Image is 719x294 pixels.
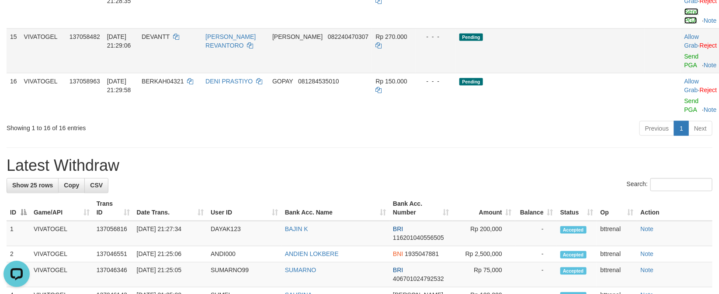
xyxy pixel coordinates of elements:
td: [DATE] 21:27:34 [133,221,207,246]
a: Send PGA [684,8,699,24]
td: bttrenal [597,263,637,287]
a: Send PGA [684,53,699,69]
td: Rp 200,000 [452,221,515,246]
a: Show 25 rows [7,178,59,193]
a: Note [704,62,717,69]
a: ANDIEN LOKBERE [285,251,339,258]
span: CSV [90,182,103,189]
span: Rp 150.000 [375,78,407,85]
span: Copy 082240470307 to clipboard [328,33,368,40]
td: 137046346 [93,263,133,287]
span: BRI [393,267,403,274]
span: DEVANTT [142,33,170,40]
button: Open LiveChat chat widget [3,3,30,30]
span: Copy 406701024792532 to clipboard [393,276,444,283]
th: ID: activate to sort column descending [7,196,30,221]
a: DENI PRASTIYO [205,78,253,85]
span: BNI [393,251,403,258]
td: VIVATOGEL [30,221,93,246]
span: [PERSON_NAME] [272,33,323,40]
th: Date Trans.: activate to sort column ascending [133,196,207,221]
a: Send PGA [684,97,699,113]
span: Show 25 rows [12,182,53,189]
span: Copy 081284535010 to clipboard [298,78,339,85]
td: 137056816 [93,221,133,246]
a: Note [704,106,717,113]
span: 137058482 [69,33,100,40]
label: Search: [627,178,712,191]
th: Bank Acc. Name: activate to sort column ascending [281,196,389,221]
a: Previous [639,121,674,136]
input: Search: [650,178,712,191]
a: Note [704,17,717,24]
span: Pending [459,78,483,86]
td: 1 [7,221,30,246]
td: - [515,221,557,246]
th: Balance: activate to sort column ascending [515,196,557,221]
td: DAYAK123 [207,221,281,246]
span: Pending [459,34,483,41]
td: SUMARNO99 [207,263,281,287]
td: [DATE] 21:25:05 [133,263,207,287]
td: VIVATOGEL [30,246,93,263]
td: 2 [7,246,30,263]
span: Copy 1935047881 to clipboard [405,251,439,258]
a: SUMARNO [285,267,316,274]
a: Allow Grab [684,33,699,49]
a: Copy [58,178,85,193]
th: Amount: activate to sort column ascending [452,196,515,221]
span: [DATE] 21:29:06 [107,33,131,49]
div: - - - [419,32,452,41]
span: Copy [64,182,79,189]
span: BERKAH04321 [142,78,184,85]
th: User ID: activate to sort column ascending [207,196,281,221]
span: [DATE] 21:29:58 [107,78,131,93]
a: Reject [700,86,717,93]
a: Allow Grab [684,78,699,93]
a: Note [641,251,654,258]
td: VIVATOGEL [30,263,93,287]
a: Reject [700,42,717,49]
th: Op: activate to sort column ascending [597,196,637,221]
a: Note [641,267,654,274]
span: 137058963 [69,78,100,85]
th: Bank Acc. Number: activate to sort column ascending [389,196,452,221]
a: Next [688,121,712,136]
th: Action [637,196,712,221]
th: Trans ID: activate to sort column ascending [93,196,133,221]
a: 1 [674,121,689,136]
td: bttrenal [597,221,637,246]
span: · [684,78,700,93]
span: Accepted [560,267,587,275]
span: Copy 116201040556505 to clipboard [393,235,444,242]
td: Rp 2,500,000 [452,246,515,263]
span: BRI [393,226,403,233]
span: GOPAY [272,78,293,85]
td: VIVATOGEL [21,73,66,118]
a: CSV [84,178,108,193]
h1: Latest Withdraw [7,157,712,174]
span: Rp 270.000 [375,33,407,40]
span: Accepted [560,226,587,234]
td: [DATE] 21:25:06 [133,246,207,263]
td: - [515,263,557,287]
span: Accepted [560,251,587,259]
a: [PERSON_NAME] REVANTORO [205,33,256,49]
td: - [515,246,557,263]
td: VIVATOGEL [21,28,66,73]
th: Game/API: activate to sort column ascending [30,196,93,221]
td: 15 [7,28,21,73]
td: 16 [7,73,21,118]
a: Note [641,226,654,233]
a: BAJIN K [285,226,308,233]
th: Status: activate to sort column ascending [557,196,597,221]
div: Showing 1 to 16 of 16 entries [7,120,293,132]
div: - - - [419,77,452,86]
td: Rp 75,000 [452,263,515,287]
span: · [684,33,700,49]
td: 137046551 [93,246,133,263]
td: ANDI000 [207,246,281,263]
td: bttrenal [597,246,637,263]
